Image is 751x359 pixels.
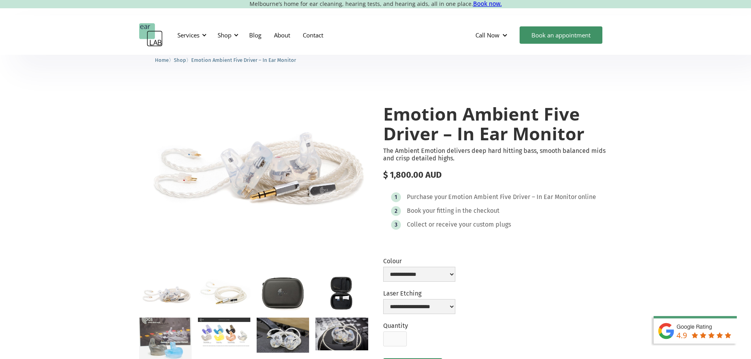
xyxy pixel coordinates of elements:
a: open lightbox [257,276,309,311]
div: Call Now [475,31,499,39]
label: Laser Etching [383,290,455,297]
a: Book an appointment [520,26,602,44]
a: open lightbox [139,276,192,311]
h1: Emotion Ambient Five Driver – In Ear Monitor [383,104,612,143]
a: open lightbox [198,276,250,309]
a: Blog [243,24,268,47]
img: Emotion Ambient Five Driver – In Ear Monitor [139,88,368,241]
div: Shop [218,31,231,39]
a: open lightbox [315,318,368,350]
a: About [268,24,296,47]
li: 〉 [155,56,174,64]
li: 〉 [174,56,191,64]
a: home [139,23,163,47]
a: open lightbox [257,318,309,353]
div: Call Now [469,23,516,47]
label: Quantity [383,322,408,329]
div: Book your fitting in the checkout [407,207,499,215]
span: Emotion Ambient Five Driver – In Ear Monitor [191,57,296,63]
label: Colour [383,257,455,265]
a: Shop [174,56,186,63]
a: Home [155,56,169,63]
div: Purchase your [407,193,447,201]
div: Services [177,31,199,39]
a: Contact [296,24,330,47]
div: online [578,193,596,201]
a: Emotion Ambient Five Driver – In Ear Monitor [191,56,296,63]
div: Collect or receive your custom plugs [407,221,511,229]
p: The Ambient Emotion delivers deep hard hitting bass, smooth balanced mids and crisp detailed highs. [383,147,612,162]
a: open lightbox [139,88,368,241]
div: Emotion Ambient Five Driver – In Ear Monitor [448,193,577,201]
span: Shop [174,57,186,63]
span: Home [155,57,169,63]
div: 3 [395,222,397,228]
a: open lightbox [198,318,250,347]
div: 1 [395,194,397,200]
div: Shop [213,23,241,47]
div: 2 [395,208,397,214]
div: $ 1,800.00 AUD [383,170,612,180]
a: open lightbox [315,276,368,311]
div: Services [173,23,209,47]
